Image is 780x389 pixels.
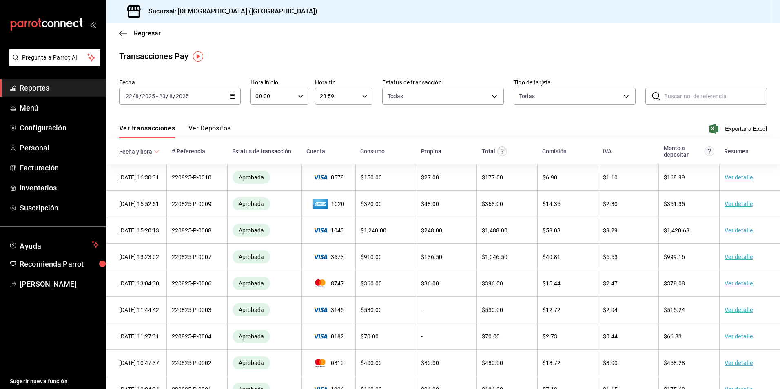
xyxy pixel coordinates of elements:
button: Ver transacciones [119,124,175,138]
input: -- [169,93,173,99]
span: $ 910.00 [361,254,382,260]
span: $ 0.44 [603,333,618,340]
span: / [139,93,142,99]
span: 3673 [307,254,350,260]
td: 220825-P-0006 [167,270,228,297]
div: Todas [519,92,535,100]
span: Aprobada [235,174,267,181]
div: Resumen [724,148,749,155]
div: navigation tabs [119,124,231,138]
h3: Sucursal: [DEMOGRAPHIC_DATA] ([GEOGRAPHIC_DATA]) [142,7,317,16]
span: $ 2.04 [603,307,618,313]
span: $ 18.72 [543,360,561,366]
span: Recomienda Parrot [20,259,99,270]
td: [DATE] 15:52:51 [106,191,167,217]
td: [DATE] 13:04:30 [106,270,167,297]
span: $ 1,420.68 [664,227,689,234]
span: Facturación [20,162,99,173]
td: 220825-P-0010 [167,164,228,191]
label: Fecha [119,80,241,85]
input: ---- [142,93,155,99]
span: Aprobada [235,307,267,313]
span: Suscripción [20,202,99,213]
label: Hora fin [315,80,372,85]
span: Aprobada [235,227,267,234]
div: Transacciones cobradas de manera exitosa. [233,356,270,369]
span: 1043 [307,227,350,234]
span: $ 70.00 [361,333,379,340]
span: Ayuda [20,240,89,250]
input: -- [159,93,166,99]
span: $ 2.30 [603,201,618,207]
span: $ 12.72 [543,307,561,313]
span: $ 15.44 [543,280,561,287]
a: Ver detalle [725,254,753,260]
span: $ 6.90 [543,174,557,181]
span: $ 150.00 [361,174,382,181]
span: Sugerir nueva función [10,377,99,386]
span: $ 1,488.00 [482,227,507,234]
div: Consumo [360,148,385,155]
td: - [416,323,477,350]
td: 220825-P-0007 [167,244,228,270]
span: $ 480.00 [482,360,503,366]
span: Inventarios [20,182,99,193]
span: $ 58.03 [543,227,561,234]
span: $ 400.00 [361,360,382,366]
span: $ 515.24 [664,307,685,313]
span: - [156,93,158,99]
div: Transacciones cobradas de manera exitosa. [233,197,270,210]
div: Propina [421,148,441,155]
span: Aprobada [235,360,267,366]
span: $ 320.00 [361,201,382,207]
div: Transacciones cobradas de manera exitosa. [233,171,270,184]
div: IVA [603,148,612,155]
span: $ 530.00 [361,307,382,313]
span: $ 168.99 [664,174,685,181]
input: Buscar no. de referencia [664,88,767,104]
div: Fecha y hora [119,148,152,155]
svg: Este monto equivale al total pagado por el comensal antes de aplicar Comisión e IVA. [497,146,507,156]
span: $ 396.00 [482,280,503,287]
span: $ 530.00 [482,307,503,313]
div: Comisión [542,148,567,155]
span: $ 248.00 [421,227,442,234]
td: 220825-P-0008 [167,217,228,244]
span: $ 3.00 [603,360,618,366]
input: -- [135,93,139,99]
span: / [173,93,175,99]
div: Transacciones Pay [119,50,188,62]
div: Transacciones cobradas de manera exitosa. [233,277,270,290]
td: [DATE] 13:23:02 [106,244,167,270]
span: $ 6.53 [603,254,618,260]
span: $ 999.16 [664,254,685,260]
a: Ver detalle [725,360,753,366]
span: $ 48.00 [421,201,439,207]
td: [DATE] 11:44:42 [106,297,167,323]
span: 8747 [307,279,350,287]
span: $ 14.35 [543,201,561,207]
button: open_drawer_menu [90,21,96,28]
button: Pregunta a Parrot AI [9,49,100,66]
span: $ 80.00 [421,360,439,366]
a: Pregunta a Parrot AI [6,59,100,68]
td: - [416,297,477,323]
td: [DATE] 11:27:31 [106,323,167,350]
span: $ 368.00 [482,201,503,207]
td: [DATE] 15:20:13 [106,217,167,244]
a: Ver detalle [725,227,753,234]
div: Total [482,148,495,155]
span: 0810 [307,359,350,367]
td: [DATE] 10:47:37 [106,350,167,376]
span: Regresar [134,29,161,37]
button: Exportar a Excel [711,124,767,134]
label: Hora inicio [250,80,308,85]
svg: Este es el monto resultante del total pagado menos comisión e IVA. Esta será la parte que se depo... [705,146,714,156]
span: 0579 [307,174,350,181]
label: Tipo de tarjeta [514,80,635,85]
span: Aprobada [235,333,267,340]
span: $ 1,240.00 [361,227,386,234]
span: $ 40.81 [543,254,561,260]
button: Regresar [119,29,161,37]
